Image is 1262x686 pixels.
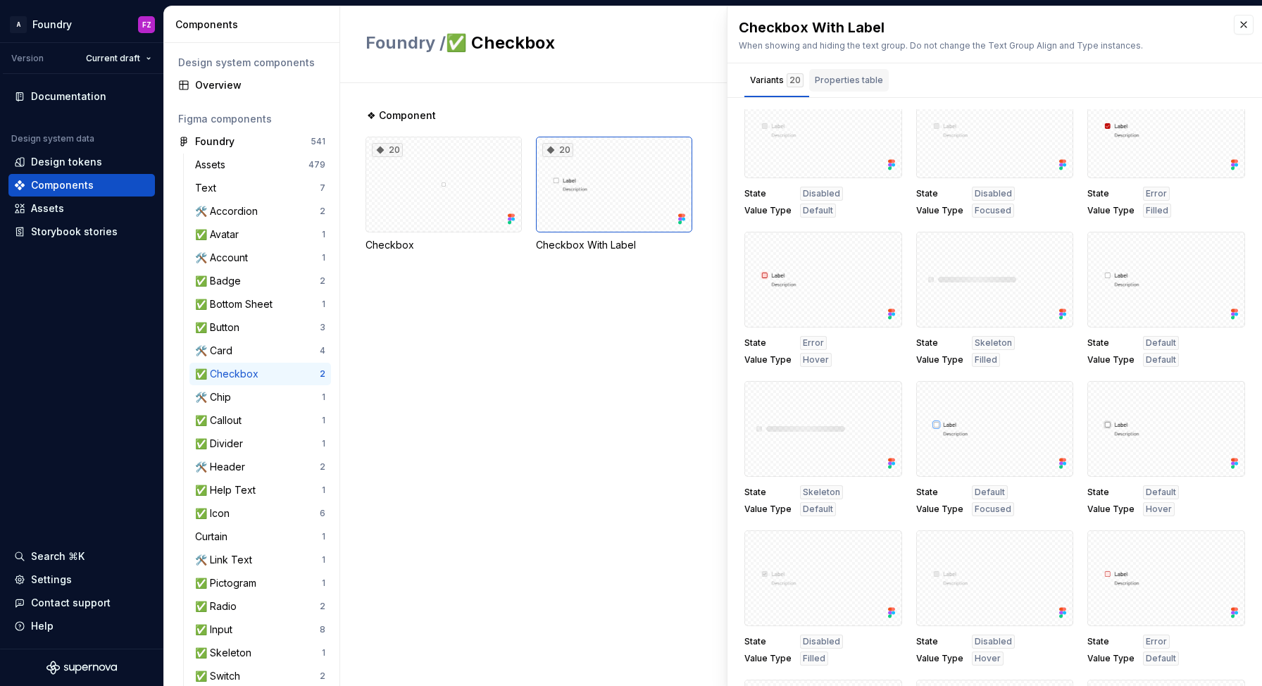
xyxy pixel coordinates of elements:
[803,337,824,349] span: Error
[322,392,325,403] div: 1
[744,504,792,515] span: Value Type
[536,137,692,252] div: 20Checkbox With Label
[80,49,158,68] button: Current draft
[8,151,155,173] a: Design tokens
[195,413,247,428] div: ✅ Callout
[189,479,331,501] a: ✅ Help Text1
[320,206,325,217] div: 2
[8,174,155,197] a: Components
[1087,188,1135,199] span: State
[320,322,325,333] div: 3
[1146,354,1176,366] span: Default
[189,642,331,664] a: ✅ Skeleton1
[1087,636,1135,647] span: State
[11,133,94,144] div: Design system data
[1087,337,1135,349] span: State
[366,137,522,252] div: 20Checkbox
[322,531,325,542] div: 1
[803,188,840,199] span: Disabled
[189,316,331,339] a: ✅ Button3
[1146,653,1176,664] span: Default
[195,297,278,311] div: ✅ Bottom Sheet
[975,504,1011,515] span: Focused
[195,483,261,497] div: ✅ Help Text
[815,73,883,87] div: Properties table
[8,85,155,108] a: Documentation
[31,573,72,587] div: Settings
[916,337,963,349] span: State
[308,159,325,170] div: 479
[916,636,963,647] span: State
[750,73,804,87] div: Variants
[744,653,792,664] span: Value Type
[8,592,155,614] button: Contact support
[916,188,963,199] span: State
[542,143,573,157] div: 20
[189,223,331,246] a: ✅ Avatar1
[31,178,94,192] div: Components
[320,461,325,473] div: 2
[31,225,118,239] div: Storybook stories
[3,9,161,39] button: AFoundryFZ
[975,636,1012,647] span: Disabled
[1146,487,1176,498] span: Default
[803,636,840,647] span: Disabled
[975,354,997,366] span: Filled
[178,112,325,126] div: Figma components
[1087,653,1135,664] span: Value Type
[320,624,325,635] div: 8
[322,415,325,426] div: 1
[322,438,325,449] div: 1
[195,530,233,544] div: Curtain
[372,143,403,157] div: 20
[195,251,254,265] div: 🛠️ Account
[195,646,257,660] div: ✅ Skeleton
[189,339,331,362] a: 🛠️ Card4
[744,354,792,366] span: Value Type
[320,345,325,356] div: 4
[1146,337,1176,349] span: Default
[320,182,325,194] div: 7
[320,368,325,380] div: 2
[195,367,264,381] div: ✅ Checkbox
[739,18,1220,37] div: Checkbox With Label
[195,669,246,683] div: ✅ Switch
[916,504,963,515] span: Value Type
[31,201,64,216] div: Assets
[195,553,258,567] div: 🛠️ Link Text
[975,653,1001,664] span: Hover
[916,487,963,498] span: State
[31,619,54,633] div: Help
[195,390,237,404] div: 🛠️ Chip
[31,549,85,563] div: Search ⌘K
[189,409,331,432] a: ✅ Callout1
[142,19,151,30] div: FZ
[916,653,963,664] span: Value Type
[320,601,325,612] div: 2
[31,89,106,104] div: Documentation
[189,432,331,455] a: ✅ Divider1
[195,78,325,92] div: Overview
[739,40,1220,51] div: When showing and hiding the text group. Do not change the Text Group Align and Type instances.
[322,578,325,589] div: 1
[189,247,331,269] a: 🛠️ Account1
[195,506,235,520] div: ✅ Icon
[744,337,792,349] span: State
[189,502,331,525] a: ✅ Icon6
[320,671,325,682] div: 2
[311,136,325,147] div: 541
[803,487,840,498] span: Skeleton
[916,205,963,216] span: Value Type
[189,572,331,594] a: ✅ Pictogram1
[366,32,446,53] span: Foundry /
[1146,188,1167,199] span: Error
[195,599,242,613] div: ✅ Radio
[322,647,325,659] div: 1
[195,204,263,218] div: 🛠️ Accordion
[744,188,792,199] span: State
[195,181,222,195] div: Text
[322,229,325,240] div: 1
[175,18,334,32] div: Components
[189,618,331,641] a: ✅ Input8
[1087,354,1135,366] span: Value Type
